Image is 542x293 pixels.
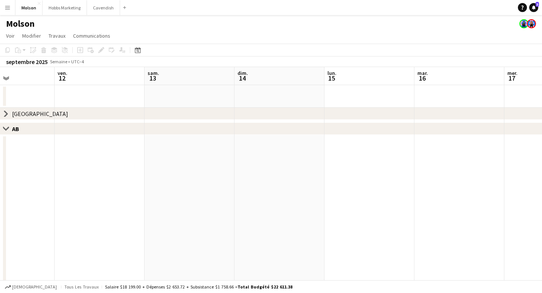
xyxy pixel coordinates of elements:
div: septembre 2025 [6,58,48,66]
div: AB [12,125,25,133]
span: lun. [327,70,336,76]
span: Voir [6,32,15,39]
span: Tous les travaux [64,284,99,290]
span: [DEMOGRAPHIC_DATA] [12,284,57,290]
button: Hobbs Marketing [43,0,87,15]
a: Voir [3,31,18,41]
div: [GEOGRAPHIC_DATA] [12,110,68,118]
span: sam. [148,70,159,76]
span: Total Budgété $22 611.38 [238,284,292,290]
h1: Molson [6,18,35,29]
button: Cavendish [87,0,120,15]
span: 16 [416,74,428,82]
app-user-avatar: Lysandre Dorval [527,19,536,28]
span: 12 [56,74,67,82]
span: Communications [73,32,110,39]
span: 3 [536,2,539,7]
span: ven. [58,70,67,76]
span: 13 [146,74,159,82]
div: Salaire $18 199.00 + Dépenses $2 653.72 + Subsistance $1 758.66 = [105,284,292,290]
span: 17 [506,74,518,82]
a: Travaux [46,31,69,41]
a: Communications [70,31,113,41]
span: mar. [417,70,428,76]
div: UTC−4 [71,59,84,64]
a: 3 [529,3,538,12]
span: 15 [326,74,336,82]
span: 14 [236,74,248,82]
button: [DEMOGRAPHIC_DATA] [4,283,58,291]
span: Travaux [49,32,65,39]
button: Molson [15,0,43,15]
span: Modifier [22,32,41,39]
span: mer. [507,70,518,76]
a: Modifier [19,31,44,41]
span: Semaine 37 [49,59,68,70]
span: dim. [238,70,248,76]
app-user-avatar: Laurence Pare [519,19,528,28]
